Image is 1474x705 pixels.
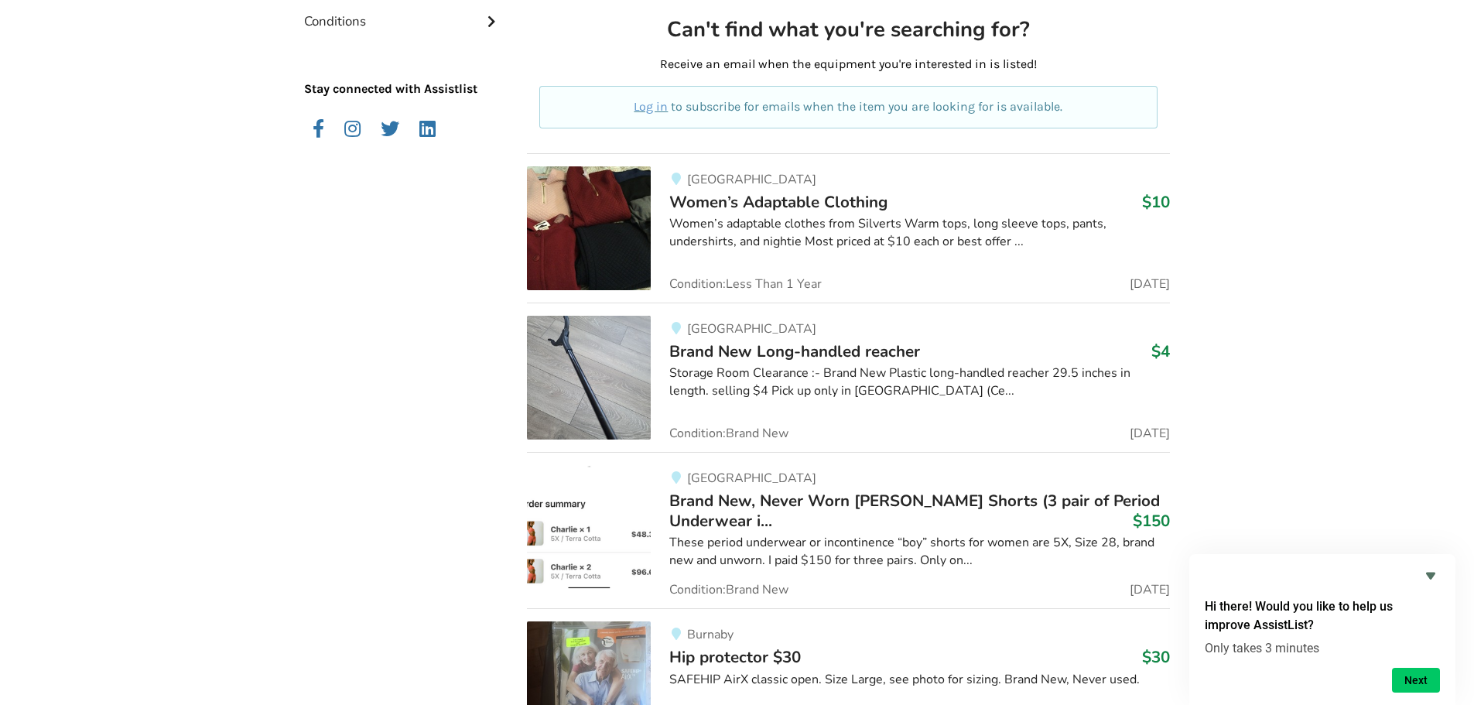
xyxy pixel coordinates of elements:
span: [DATE] [1130,278,1170,290]
button: Next question [1392,668,1440,693]
a: daily living aids-brand new, never worn charlie boy shorts (3 pair of period underwear in 5x)[GEO... [527,452,1170,609]
a: daily living aids-women’s adaptable clothing[GEOGRAPHIC_DATA]Women’s Adaptable Clothing$10Women’s... [527,153,1170,303]
img: daily living aids-brand new long-handled reacher [527,316,651,440]
div: Hi there! Would you like to help us improve AssistList? [1205,566,1440,693]
span: [DATE] [1130,427,1170,440]
img: daily living aids-women’s adaptable clothing [527,166,651,290]
p: Only takes 3 minutes [1205,641,1440,655]
div: These period underwear or incontinence “boy” shorts for women are 5X, Size 28, brand new and unwo... [669,534,1170,570]
p: to subscribe for emails when the item you are looking for is available. [558,98,1139,116]
span: Brand New Long-handled reacher [669,341,920,362]
span: Condition: Brand New [669,584,788,596]
div: Storage Room Clearance :- Brand New Plastic long-handled reacher 29.5 inches in length. selling $... [669,364,1170,400]
div: SAFEHIP AirX classic open. Size Large, see photo for sizing. Brand New, Never used. [669,671,1170,689]
h3: $30 [1142,647,1170,667]
span: Condition: Less Than 1 Year [669,278,822,290]
span: [GEOGRAPHIC_DATA] [687,320,816,337]
span: [GEOGRAPHIC_DATA] [687,470,816,487]
span: [GEOGRAPHIC_DATA] [687,171,816,188]
h2: Can't find what you're searching for? [539,16,1158,43]
h3: $10 [1142,192,1170,212]
span: Women’s Adaptable Clothing [669,191,887,213]
img: daily living aids-brand new, never worn charlie boy shorts (3 pair of period underwear in 5x) [527,465,651,589]
h3: $4 [1151,341,1170,361]
span: Brand New, Never Worn [PERSON_NAME] Shorts (3 pair of Period Underwear i... [669,490,1160,532]
span: [DATE] [1130,584,1170,596]
a: daily living aids-brand new long-handled reacher[GEOGRAPHIC_DATA]Brand New Long-handled reacher$4... [527,303,1170,452]
span: Burnaby [687,626,734,643]
span: Hip protector $30 [669,646,801,668]
p: Receive an email when the equipment you're interested in is listed! [539,56,1158,74]
a: Log in [634,99,668,114]
h2: Hi there! Would you like to help us improve AssistList? [1205,597,1440,635]
button: Hide survey [1421,566,1440,585]
div: Women’s adaptable clothes from Silverts Warm tops, long sleeve tops, pants, undershirts, and nigh... [669,215,1170,251]
h3: $150 [1133,511,1170,531]
p: Stay connected with Assistlist [304,37,502,98]
span: Condition: Brand New [669,427,788,440]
